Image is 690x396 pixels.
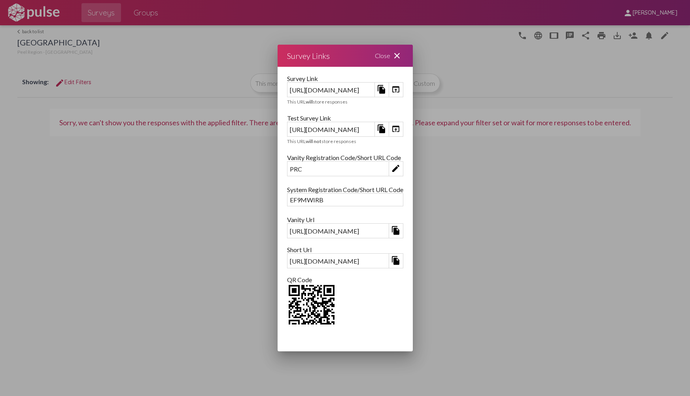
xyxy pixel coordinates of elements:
mat-icon: open_in_browser [391,85,401,94]
div: Vanity Registration Code/Short URL Code [287,154,403,161]
mat-icon: file_copy [377,124,386,134]
mat-icon: file_copy [391,256,401,265]
div: Close [365,45,413,67]
img: 9k= [287,283,336,332]
div: EF9MWIRB [287,194,403,206]
div: Survey Links [287,49,330,62]
div: This URL store responses [287,99,403,105]
div: [URL][DOMAIN_NAME] [287,123,374,136]
div: Short Url [287,246,403,253]
div: [URL][DOMAIN_NAME] [287,225,389,237]
mat-icon: close [392,51,402,60]
div: [URL][DOMAIN_NAME] [287,255,389,267]
div: Test Survey Link [287,114,403,122]
div: Survey Link [287,75,403,82]
div: Vanity Url [287,216,403,223]
mat-icon: edit [391,164,401,173]
div: PRC [287,163,389,175]
div: [URL][DOMAIN_NAME] [287,84,374,96]
mat-icon: open_in_browser [391,124,401,134]
mat-icon: file_copy [391,226,401,235]
div: QR Code [287,276,403,283]
b: will not [306,138,321,144]
b: will [306,99,313,105]
mat-icon: file_copy [377,85,386,94]
div: This URL store responses [287,138,403,144]
div: System Registration Code/Short URL Code [287,186,403,193]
